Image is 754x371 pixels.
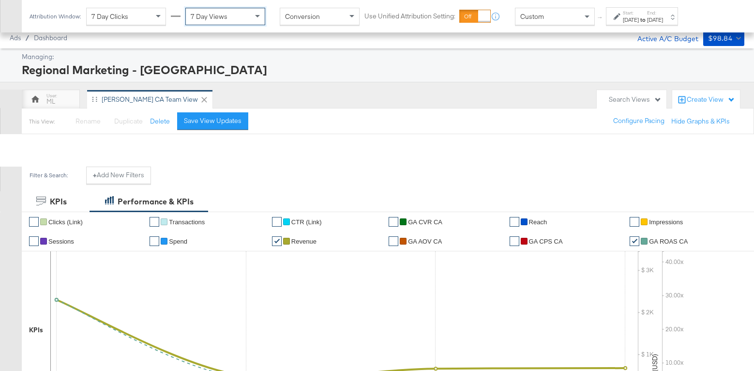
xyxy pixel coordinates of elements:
[86,167,151,184] button: +Add New Filters
[272,236,282,246] a: ✔
[647,16,663,24] div: [DATE]
[606,112,671,130] button: Configure Pacing
[510,217,519,227] a: ✔
[184,116,241,125] div: Save View Updates
[22,52,742,62] div: Managing:
[520,12,544,21] span: Custom
[627,31,698,45] div: Active A/C Budget
[29,13,81,20] div: Attribution Window:
[177,112,248,130] button: Save View Updates
[529,238,563,245] span: GA CPS CA
[21,34,34,42] span: /
[29,118,55,125] div: This View:
[649,218,683,226] span: Impressions
[93,170,97,180] strong: +
[34,34,67,42] a: Dashboard
[150,217,159,227] a: ✔
[408,218,442,226] span: GA CVR CA
[389,217,398,227] a: ✔
[46,97,55,106] div: ML
[272,217,282,227] a: ✔
[291,218,322,226] span: CTR (Link)
[29,236,39,246] a: ✔
[630,236,639,246] a: ✔
[596,16,605,20] span: ↑
[92,96,97,102] div: Drag to reorder tab
[118,196,194,207] div: Performance & KPIs
[10,34,21,42] span: Ads
[649,238,688,245] span: GA ROAS CA
[364,12,455,21] label: Use Unified Attribution Setting:
[50,196,67,207] div: KPIs
[408,238,442,245] span: GA AOV CA
[29,325,43,335] div: KPIs
[48,218,83,226] span: Clicks (Link)
[639,16,647,23] strong: to
[671,117,730,126] button: Hide Graphs & KPIs
[22,62,742,78] div: Regional Marketing - [GEOGRAPHIC_DATA]
[630,217,639,227] a: ✔
[150,236,159,246] a: ✔
[703,31,744,46] button: $98.84
[29,172,68,179] div: Filter & Search:
[389,236,398,246] a: ✔
[647,10,663,16] label: End:
[623,16,639,24] div: [DATE]
[191,12,227,21] span: 7 Day Views
[48,238,74,245] span: Sessions
[114,117,143,125] span: Duplicate
[291,238,317,245] span: Revenue
[623,10,639,16] label: Start:
[687,95,735,105] div: Create View
[609,95,662,104] div: Search Views
[529,218,547,226] span: Reach
[150,117,170,126] button: Delete
[510,236,519,246] a: ✔
[169,218,205,226] span: Transactions
[75,117,101,125] span: Rename
[29,217,39,227] a: ✔
[102,95,198,104] div: [PERSON_NAME] CA Team View
[285,12,320,21] span: Conversion
[708,32,732,45] div: $98.84
[91,12,128,21] span: 7 Day Clicks
[169,238,187,245] span: Spend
